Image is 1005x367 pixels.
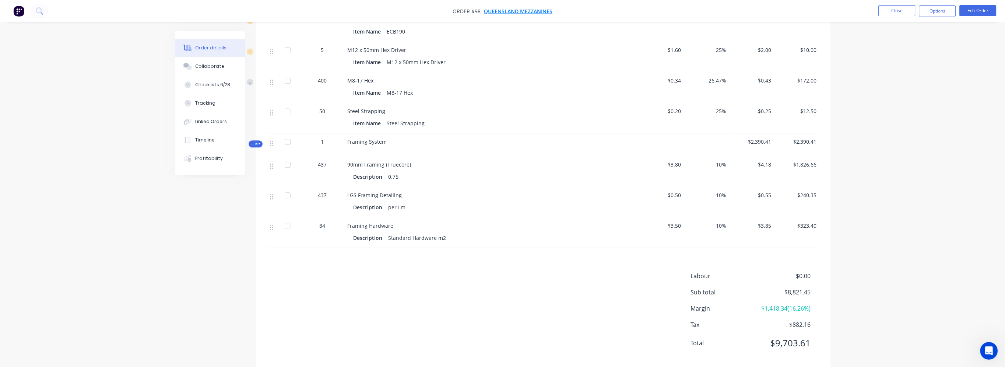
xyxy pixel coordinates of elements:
span: $0.50 [642,191,681,199]
span: 25% [687,107,726,115]
div: Timeline [195,137,215,143]
div: Order details [195,45,226,51]
span: $0.25 [732,107,772,115]
span: $2,390.41 [777,138,816,146]
div: ECB190 [384,26,408,37]
span: $882.16 [756,320,810,329]
span: 5 [321,46,324,54]
div: Item Name [353,26,384,37]
span: Total [691,339,756,347]
div: M8-17 Hex [384,87,416,98]
span: 400 [318,77,327,84]
span: 90mm Framing (Truecore) [347,161,411,168]
button: Options [919,5,956,17]
span: $3.80 [642,161,681,168]
span: $0.34 [642,77,681,84]
span: 26.47% [687,77,726,84]
span: Framing System [347,138,387,145]
span: $9,703.61 [756,336,810,350]
button: Timeline [175,131,245,149]
span: Kit [251,141,260,147]
div: Collaborate [195,63,224,70]
span: Margin [691,304,756,313]
div: Description [353,171,385,182]
div: Steel Strapping [384,118,428,129]
button: Kit [249,140,263,147]
span: 10% [687,161,726,168]
span: Steel Strapping [347,108,385,115]
button: Profitability [175,149,245,168]
iframe: Intercom live chat [980,342,998,360]
span: 437 [318,161,327,168]
span: $2.00 [732,46,772,54]
span: 10% [687,222,726,230]
span: 25% [687,46,726,54]
span: $240.35 [777,191,816,199]
span: $1,418.34 ( 16.26 %) [756,304,810,313]
span: Labour [691,272,756,280]
div: Item Name [353,118,384,129]
button: Collaborate [175,57,245,76]
div: Standard Hardware m2 [385,233,449,243]
div: 0.75 [385,171,401,182]
button: Edit Order [959,5,996,16]
span: $4.18 [732,161,772,168]
span: 1 [321,138,324,146]
span: $10.00 [777,46,816,54]
span: $3.85 [732,222,772,230]
span: 437 [318,191,327,199]
a: Queensland Mezzanines [484,8,552,15]
span: $2,390.41 [732,138,772,146]
span: M8-17 Hex [347,77,373,84]
span: M12 x 50mm Hex Driver [347,46,406,53]
span: Tax [691,320,756,329]
button: Linked Orders [175,112,245,131]
div: Item Name [353,87,384,98]
span: $0.55 [732,191,772,199]
span: $0.20 [642,107,681,115]
div: Checklists 6/28 [195,81,230,88]
button: Order details [175,39,245,57]
div: Description [353,202,385,213]
span: $1.60 [642,46,681,54]
div: Profitability [195,155,223,162]
span: Sub total [691,288,756,297]
span: 50 [319,107,325,115]
div: Tracking [195,100,215,106]
span: $1,826.66 [777,161,816,168]
button: Close [878,5,915,16]
span: Order #98 - [453,8,484,15]
div: Linked Orders [195,118,227,125]
span: 10% [687,191,726,199]
span: $0.43 [732,77,772,84]
span: 84 [319,222,325,230]
span: $3.50 [642,222,681,230]
div: M12 x 50mm Hex Driver [384,57,449,67]
span: $12.50 [777,107,816,115]
span: $323.40 [777,222,816,230]
div: Item Name [353,57,384,67]
div: Description [353,233,385,243]
span: LGS Framing Detailing [347,192,402,199]
span: $0.00 [756,272,810,280]
span: $172.00 [777,77,816,84]
span: $8,821.45 [756,288,810,297]
button: Tracking [175,94,245,112]
button: Checklists 6/28 [175,76,245,94]
div: per Lm [385,202,408,213]
span: Framing Hardware [347,222,393,229]
img: Factory [13,6,24,17]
